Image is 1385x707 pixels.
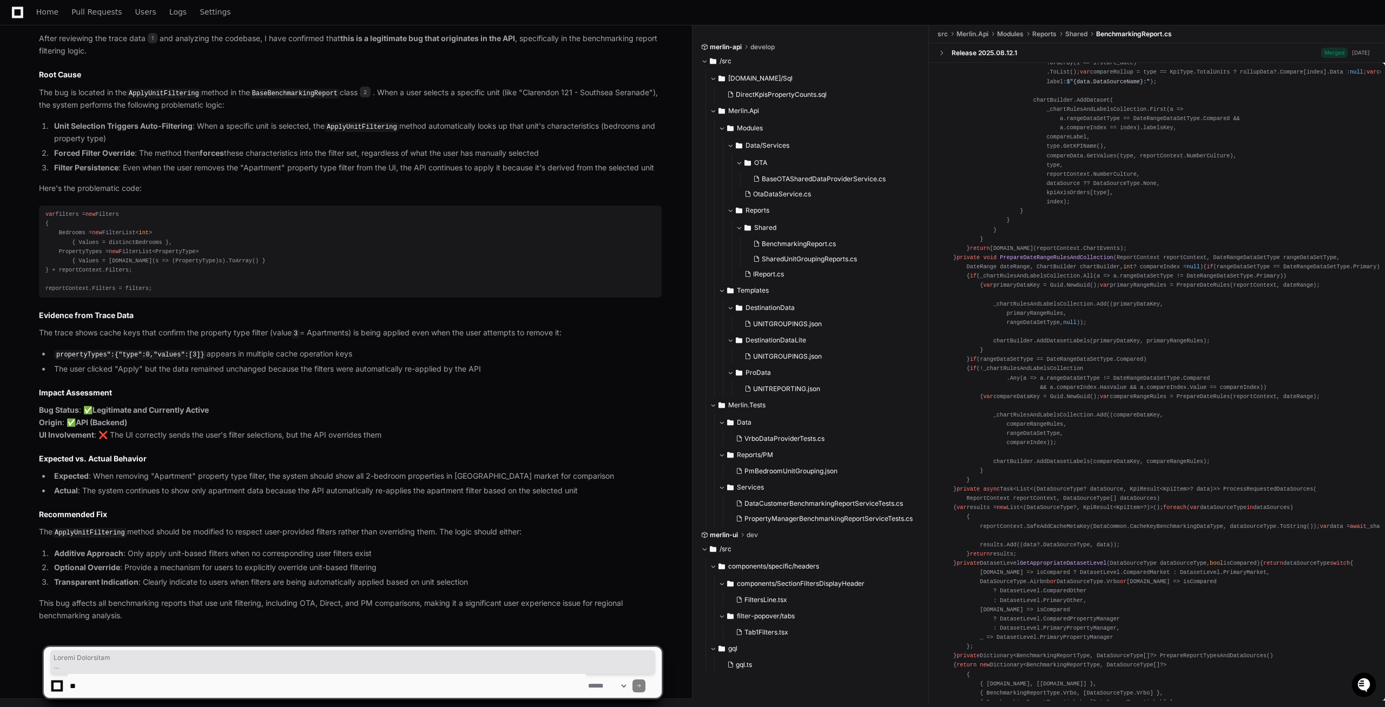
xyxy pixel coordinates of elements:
[51,162,662,174] li: : Even when the user removes the "Apartment" property type filter from the UI, the API continues ...
[731,464,914,479] button: PmBedroomUnitGrouping.json
[109,248,118,255] span: new
[1020,560,1106,566] span: GetAppropriateDatasetLevel
[744,467,837,475] span: PmBedroomUnitGrouping.json
[736,90,827,99] span: DirectKpisPropertyCounts.sql
[51,576,662,589] li: : Clearly indicate to users when filters are being automatically applied based on unit selection
[39,597,662,622] p: This bug affects all benchmarking reports that use unit filtering, including OTA, Direct, and PM ...
[737,124,763,133] span: Modules
[746,303,795,312] span: DestinationData
[1050,579,1057,585] span: or
[983,486,1000,492] span: async
[1350,523,1367,530] span: await
[37,81,177,91] div: Start new chat
[39,182,662,195] p: Here's the problematic code:
[1321,48,1348,58] span: Merged
[11,43,197,61] div: Welcome
[39,387,662,398] h2: Impact Assessment
[718,575,921,592] button: components/SectionFiltersDisplayHeader
[85,211,95,217] span: new
[720,545,731,553] span: /src
[957,486,980,492] span: private
[54,486,78,495] strong: Actual
[718,399,725,412] svg: Directory
[710,55,716,68] svg: Directory
[746,336,806,345] span: DestinationDataLite
[753,352,822,361] span: UNITGROUPINGS.json
[983,282,993,289] span: var
[39,509,662,520] h2: Recommended Fix
[1120,579,1126,585] span: or
[169,9,187,15] span: Logs
[718,104,725,117] svg: Directory
[727,137,921,154] button: Data/Services
[710,397,921,414] button: Merlin.Tests
[51,470,662,483] li: : When removing "Apartment" property type filter, the system should show all 2-bedroom properties...
[54,350,207,360] code: propertyTypes":{"type":0,"values":[3]}
[200,9,230,15] span: Settings
[76,418,127,427] strong: API (Backend)
[970,245,990,252] span: return
[736,204,742,217] svg: Directory
[970,356,977,363] span: if
[728,401,766,409] span: Merlin.Tests
[54,577,138,586] strong: Transparent Indication
[11,81,30,100] img: 1736555170064-99ba0984-63c1-480f-8ee9-699278ef63ed
[957,30,988,38] span: Merlin.Api
[1000,254,1113,261] span: PrepareDateRangeRulesAndCollection
[736,139,742,152] svg: Directory
[727,364,921,381] button: ProData
[108,114,131,122] span: Pylon
[749,236,914,252] button: BenchmarkingReport.cs
[744,596,787,604] span: FiltersLine.tsx
[701,540,921,558] button: /src
[325,122,399,132] code: ApplyUnitFiltering
[728,74,793,83] span: [DOMAIN_NAME]/Sql
[1210,560,1223,566] span: bool
[1100,282,1110,289] span: var
[1065,30,1087,38] span: Shared
[753,270,784,279] span: IReport.cs
[710,43,742,51] span: merlin-api
[744,499,903,508] span: DataCustomerBenchmarkingReportServiceTests.cs
[736,301,742,314] svg: Directory
[737,286,769,295] span: Templates
[39,526,662,539] p: The method should be modified to respect user-provided filters rather than overriding them. The l...
[36,9,58,15] span: Home
[1163,505,1186,511] span: foreach
[139,229,149,236] span: int
[740,349,914,364] button: UNITGROUPINGS.json
[1186,263,1200,270] span: null
[728,562,819,571] span: components/specific/headers
[957,505,966,511] span: var
[710,543,716,556] svg: Directory
[51,561,662,574] li: : Provide a mechanism for users to explicitly override unit-based filtering
[39,69,662,80] h2: Root Cause
[957,560,980,566] span: private
[720,57,731,65] span: /src
[753,320,822,328] span: UNITGROUPINGS.json
[710,558,921,575] button: components/specific/headers
[718,414,921,431] button: Data
[54,471,89,480] strong: Expected
[740,316,914,332] button: UNITGROUPINGS.json
[710,102,921,120] button: Merlin.Api
[710,531,738,539] span: merlin-ui
[736,219,921,236] button: Shared
[39,453,662,464] h2: Expected vs. Actual Behavior
[749,252,914,267] button: SharedUnitGroupingReports.cs
[940,254,1340,270] span: ReportContext reportContext, DateRangeDataSetType rangeDataSetType, DateRange dateRange, ChartBui...
[11,11,32,32] img: PlayerZero
[938,30,948,38] span: src
[727,448,734,461] svg: Directory
[1330,560,1350,566] span: switch
[744,514,913,523] span: PropertyManagerBenchmarkingReportServiceTests.cs
[135,9,156,15] span: Users
[727,416,734,429] svg: Directory
[1110,560,1257,566] span: DataSourceType dataSourceType, isCompared
[762,240,836,248] span: BenchmarkingReport.cs
[983,393,993,400] span: var
[1080,69,1090,76] span: var
[360,87,371,97] span: 2
[39,418,62,427] strong: Origin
